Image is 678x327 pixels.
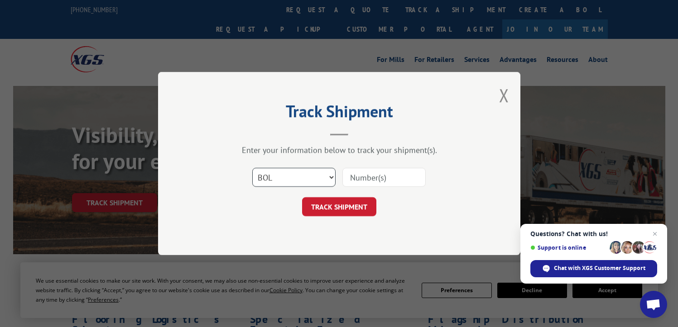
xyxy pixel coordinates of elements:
[302,197,376,216] button: TRACK SHIPMENT
[530,230,657,237] span: Questions? Chat with us!
[203,145,475,155] div: Enter your information below to track your shipment(s).
[530,244,606,251] span: Support is online
[554,264,645,272] span: Chat with XGS Customer Support
[499,83,509,107] button: Close modal
[530,260,657,277] span: Chat with XGS Customer Support
[342,168,426,187] input: Number(s)
[640,291,667,318] a: Open chat
[203,105,475,122] h2: Track Shipment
